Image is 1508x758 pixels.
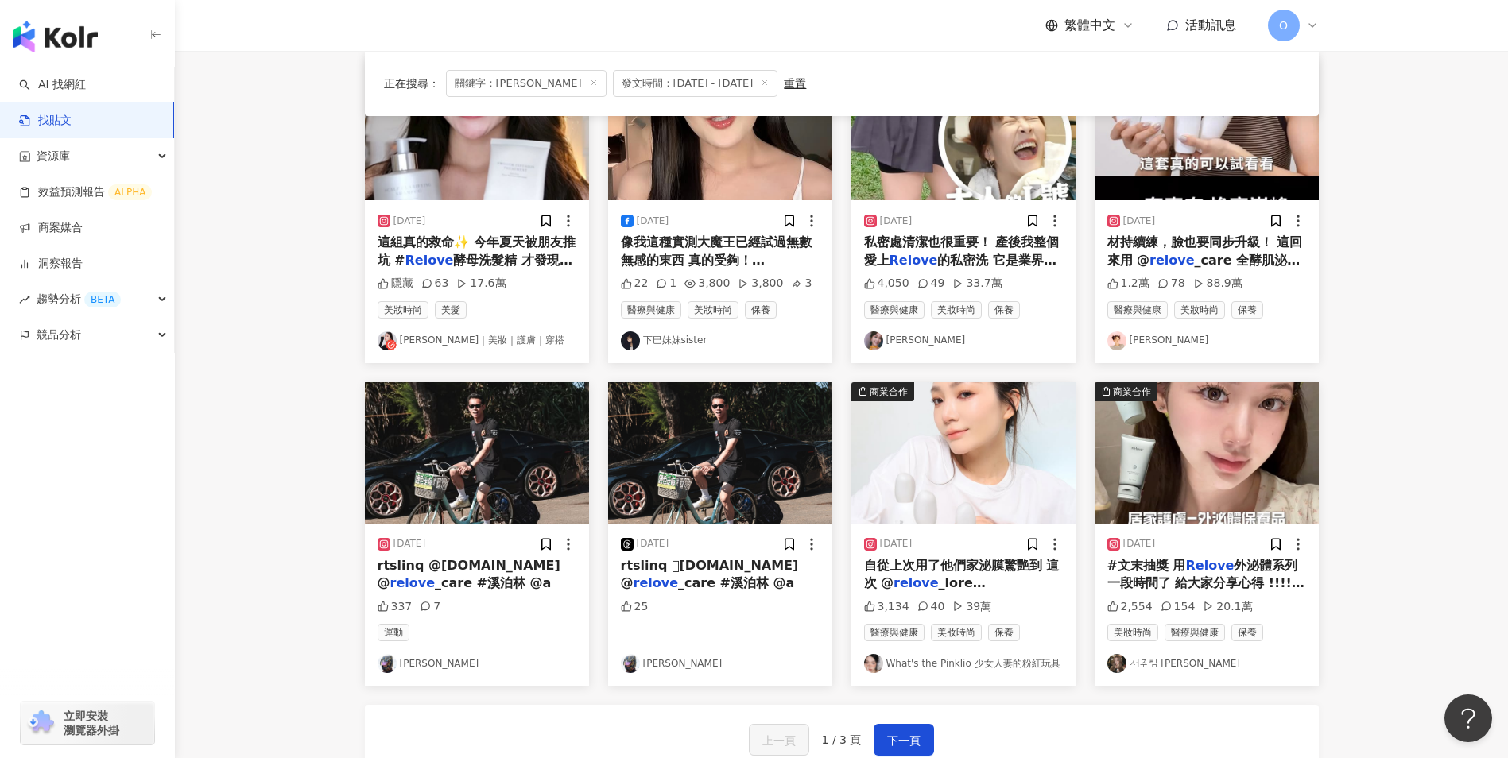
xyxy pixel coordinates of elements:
span: 醫療與健康 [1165,624,1225,641]
a: KOL Avatar[PERSON_NAME]｜美妝｜護膚｜穿搭 [378,331,576,350]
div: 3,800 [738,276,783,292]
div: [DATE] [637,537,669,551]
span: 關鍵字：[PERSON_NAME] [446,70,607,97]
iframe: Help Scout Beacon - Open [1444,694,1492,742]
span: 保養 [1231,624,1263,641]
mark: relove [894,575,939,590]
a: 效益預測報告ALPHA [19,184,152,200]
img: KOL Avatar [378,331,397,350]
span: 趨勢分析 [37,281,121,317]
span: 保養 [988,301,1020,319]
img: post-image [1095,59,1319,200]
div: 1 [656,276,676,292]
span: _care 全酵肌泌全系列保 [1107,253,1301,285]
button: 上一頁 [749,724,809,756]
div: 4,050 [864,276,909,292]
div: [DATE] [637,215,669,228]
mark: relove [1149,253,1195,268]
span: 美妝時尚 [378,301,428,319]
span: _care #溪泊林 @a [678,575,794,590]
a: 找貼文 [19,113,72,129]
span: #文末抽獎 用 [1107,558,1186,573]
span: 材持續練，臉也要同步升級！ 這回來用 @ [1107,234,1303,267]
button: 商業合作 [365,59,589,200]
span: 立即安裝 瀏覽器外掛 [64,709,119,737]
img: KOL Avatar [1107,654,1126,673]
button: 商業合作 [1095,382,1319,524]
button: 商業合作 [1095,59,1319,200]
span: 醫療與健康 [1107,301,1168,319]
div: 2,554 [1107,599,1153,615]
mark: relove [390,575,436,590]
button: 下一頁 [874,724,934,756]
div: 3 [791,276,812,292]
a: KOL Avatar下巴妹妹sister [621,331,820,350]
div: BETA [84,292,121,307]
div: 78 [1157,276,1185,292]
span: 活動訊息 [1185,17,1236,33]
div: 49 [917,276,945,292]
div: 39萬 [952,599,991,615]
mark: relove [634,575,679,590]
div: 25 [621,599,649,615]
span: 的私密洗 它是業界唯一無化學 [864,253,1057,285]
span: 美妝時尚 [688,301,738,319]
a: searchAI 找網紅 [19,77,86,93]
div: 63 [421,276,449,292]
div: 重置 [784,77,806,90]
div: 隱藏 [378,276,413,292]
div: 3,800 [684,276,730,292]
span: 酵母洗髮精 才發現頭皮「養 [378,253,573,285]
img: KOL Avatar [864,654,883,673]
span: 競品分析 [37,317,81,353]
img: post-image [851,59,1076,200]
button: 商業合作 [851,382,1076,524]
span: 保養 [1231,301,1263,319]
span: 自從上次用了他們家泌膜驚艷到 這次 @ [864,558,1060,590]
span: 醫療與健康 [864,301,925,319]
div: [DATE] [393,215,426,228]
span: 美髮 [435,301,467,319]
div: [DATE] [393,537,426,551]
img: KOL Avatar [378,654,397,673]
a: chrome extension立即安裝 瀏覽器外掛 [21,702,154,744]
img: KOL Avatar [1107,331,1126,350]
button: 商業合作 [851,59,1076,200]
div: 33.7萬 [952,276,1002,292]
mark: Relove [1185,558,1234,573]
mark: Relove [890,253,938,268]
a: KOL Avatar[PERSON_NAME] [378,654,576,673]
div: 商業合作 [1113,384,1151,400]
img: logo [13,21,98,52]
span: 醫療與健康 [864,624,925,641]
div: 1.2萬 [1107,276,1149,292]
span: 運動 [378,624,409,641]
div: 88.9萬 [1193,276,1242,292]
a: KOL Avatar서주림 [PERSON_NAME] [1107,654,1306,673]
span: 保養 [745,301,777,319]
span: 美妝時尚 [1174,301,1225,319]
img: KOL Avatar [621,331,640,350]
span: 1 / 3 頁 [822,733,862,746]
a: KOL AvatarWhat's the Pinklio 少女人妻的粉紅玩具 [864,654,1063,673]
span: 像我這種實測大魔王已經試過無數無感的東西 真的受夠！ [621,234,812,267]
img: KOL Avatar [864,331,883,350]
div: 154 [1161,599,1196,615]
span: 美妝時尚 [931,301,982,319]
span: 繁體中文 [1064,17,1115,34]
div: 22 [621,276,649,292]
img: post-image [365,59,589,200]
img: chrome extension [25,710,56,736]
button: 商業合作 [608,59,832,200]
span: 這組真的救命✨ 今年夏天被朋友推坑 # [378,234,576,267]
span: rise [19,294,30,305]
a: KOL Avatar[PERSON_NAME] [864,331,1063,350]
div: 17.6萬 [456,276,506,292]
span: 下一頁 [887,731,921,750]
span: rtslinq @[DOMAIN_NAME] @ [378,558,560,590]
div: [DATE] [1123,537,1156,551]
div: 40 [917,599,945,615]
img: post-image [608,382,832,524]
img: post-image [851,382,1076,524]
img: KOL Avatar [621,654,640,673]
